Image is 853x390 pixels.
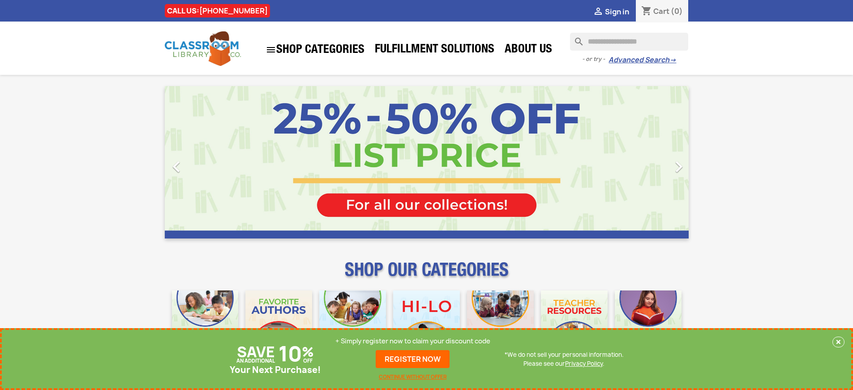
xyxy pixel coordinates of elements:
i: search [570,33,581,43]
img: CLC_Favorite_Authors_Mobile.jpg [245,290,312,357]
img: CLC_Teacher_Resources_Mobile.jpg [541,290,608,357]
input: Search [570,33,688,51]
a: SHOP CATEGORIES [261,40,369,60]
span: Cart [653,6,669,16]
i: shopping_cart [641,6,652,17]
img: CLC_Fiction_Nonfiction_Mobile.jpg [467,290,534,357]
a: Advanced Search→ [609,56,676,65]
a: Previous [165,86,244,238]
ul: Carousel container [165,86,689,238]
img: Classroom Library Company [165,31,241,66]
i:  [593,7,604,17]
span: Sign in [605,7,629,17]
img: CLC_Dyslexia_Mobile.jpg [615,290,682,357]
a: Fulfillment Solutions [370,41,499,59]
img: CLC_HiLo_Mobile.jpg [393,290,460,357]
i:  [668,156,690,178]
a:  Sign in [593,7,629,17]
span: - or try - [582,55,609,64]
a: About Us [500,41,557,59]
div: CALL US: [165,4,270,17]
a: [PHONE_NUMBER] [199,6,268,16]
span: (0) [671,6,683,16]
span: → [669,56,676,65]
img: CLC_Phonics_And_Decodables_Mobile.jpg [319,290,386,357]
img: CLC_Bulk_Mobile.jpg [172,290,239,357]
i:  [165,156,188,178]
a: Next [610,86,689,238]
i:  [266,44,276,55]
p: SHOP OUR CATEGORIES [165,267,689,283]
